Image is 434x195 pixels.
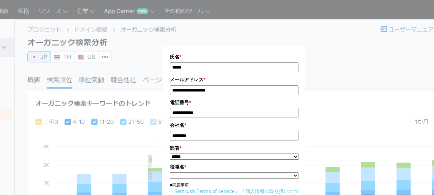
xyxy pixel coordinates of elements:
[170,76,298,83] label: メールアドレス
[170,188,239,194] a: 「Semrush Terms of Service」
[170,163,298,171] label: 役職名
[170,144,298,152] label: 部署
[170,99,298,106] label: 電話番号
[170,53,298,61] label: 氏名
[170,121,298,129] label: 会社名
